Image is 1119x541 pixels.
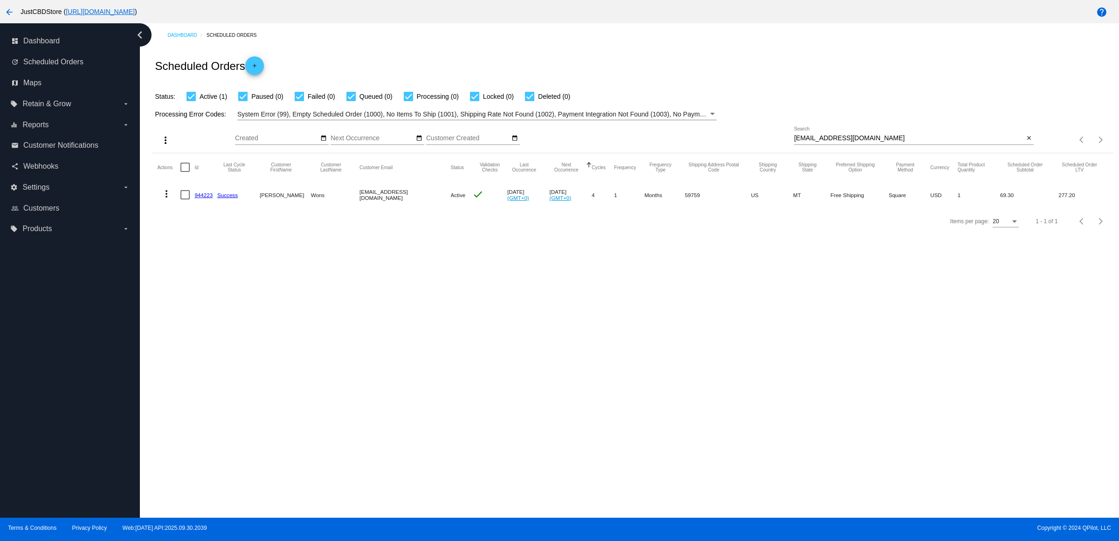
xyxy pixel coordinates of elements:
[260,181,311,208] mat-cell: [PERSON_NAME]
[426,135,510,142] input: Customer Created
[23,79,41,87] span: Maps
[237,109,717,120] mat-select: Filter by Processing Error Codes
[11,75,130,90] a: map Maps
[472,189,484,200] mat-icon: check
[359,91,393,102] span: Queued (0)
[10,121,18,129] i: equalizer
[567,525,1111,531] span: Copyright © 2024 QPilot, LLC
[11,138,130,153] a: email Customer Notifications
[23,162,58,171] span: Webhooks
[644,181,685,208] mat-cell: Months
[751,181,793,208] mat-cell: US
[21,8,137,15] span: JustCBDStore ( )
[207,28,265,42] a: Scheduled Orders
[1096,7,1107,18] mat-icon: help
[549,162,583,172] button: Change sorting for NextOccurrenceUtc
[958,153,1000,181] mat-header-cell: Total Product Quantity
[472,153,507,181] mat-header-cell: Validation Checks
[4,7,15,18] mat-icon: arrow_back
[507,162,541,172] button: Change sorting for LastOccurrenceUtc
[23,58,83,66] span: Scheduled Orders
[200,91,227,102] span: Active (1)
[1091,212,1110,231] button: Next page
[308,91,335,102] span: Failed (0)
[592,164,606,170] button: Change sorting for Cycles
[794,135,1024,142] input: Search
[549,195,571,201] a: (GMT+0)
[483,91,514,102] span: Locked (0)
[11,159,130,174] a: share Webhooks
[11,205,19,212] i: people_outline
[793,181,830,208] mat-cell: MT
[10,225,18,233] i: local_offer
[11,34,130,48] a: dashboard Dashboard
[194,164,198,170] button: Change sorting for Id
[311,181,359,208] mat-cell: Wons
[685,162,743,172] button: Change sorting for ShippingPostcode
[889,162,922,172] button: Change sorting for PaymentMethod.Type
[155,93,175,100] span: Status:
[72,525,107,531] a: Privacy Policy
[1024,134,1034,144] button: Clear
[161,188,172,199] mat-icon: more_vert
[320,135,327,142] mat-icon: date_range
[22,183,49,192] span: Settings
[8,525,56,531] a: Terms & Conditions
[359,164,393,170] button: Change sorting for CustomerEmail
[549,181,591,208] mat-cell: [DATE]
[793,162,822,172] button: Change sorting for ShippingState
[11,55,130,69] a: update Scheduled Orders
[451,164,464,170] button: Change sorting for Status
[122,184,130,191] i: arrow_drop_down
[644,162,677,172] button: Change sorting for FrequencyType
[22,225,52,233] span: Products
[23,204,59,212] span: Customers
[685,181,751,208] mat-cell: 59759
[614,164,636,170] button: Change sorting for Frequency
[123,525,207,531] a: Web:[DATE] API:2025.09.30.2039
[1000,181,1058,208] mat-cell: 69.30
[167,28,207,42] a: Dashboard
[122,121,130,129] i: arrow_drop_down
[1036,218,1057,225] div: 1 - 1 of 1
[155,56,263,75] h2: Scheduled Orders
[507,181,549,208] mat-cell: [DATE]
[930,164,949,170] button: Change sorting for CurrencyIso
[614,181,644,208] mat-cell: 1
[1091,130,1110,149] button: Next page
[132,27,147,42] i: chevron_left
[1026,135,1032,142] mat-icon: close
[160,135,171,146] mat-icon: more_vert
[23,141,98,150] span: Customer Notifications
[331,135,414,142] input: Next Occurrence
[1073,130,1091,149] button: Previous page
[22,121,48,129] span: Reports
[11,79,19,87] i: map
[23,37,60,45] span: Dashboard
[217,162,251,172] button: Change sorting for LastProcessingCycleId
[993,218,999,225] span: 20
[11,201,130,216] a: people_outline Customers
[260,162,303,172] button: Change sorting for CustomerFirstName
[830,181,889,208] mat-cell: Free Shipping
[11,58,19,66] i: update
[993,219,1019,225] mat-select: Items per page:
[22,100,71,108] span: Retain & Grow
[451,192,466,198] span: Active
[251,91,283,102] span: Paused (0)
[958,181,1000,208] mat-cell: 1
[66,8,135,15] a: [URL][DOMAIN_NAME]
[889,181,930,208] mat-cell: Square
[11,142,19,149] i: email
[10,184,18,191] i: settings
[1073,212,1091,231] button: Previous page
[194,192,213,198] a: 944223
[416,135,422,142] mat-icon: date_range
[538,91,570,102] span: Deleted (0)
[592,181,614,208] mat-cell: 4
[830,162,880,172] button: Change sorting for PreferredShippingOption
[930,181,958,208] mat-cell: USD
[751,162,785,172] button: Change sorting for ShippingCountry
[235,135,319,142] input: Created
[507,195,529,201] a: (GMT+0)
